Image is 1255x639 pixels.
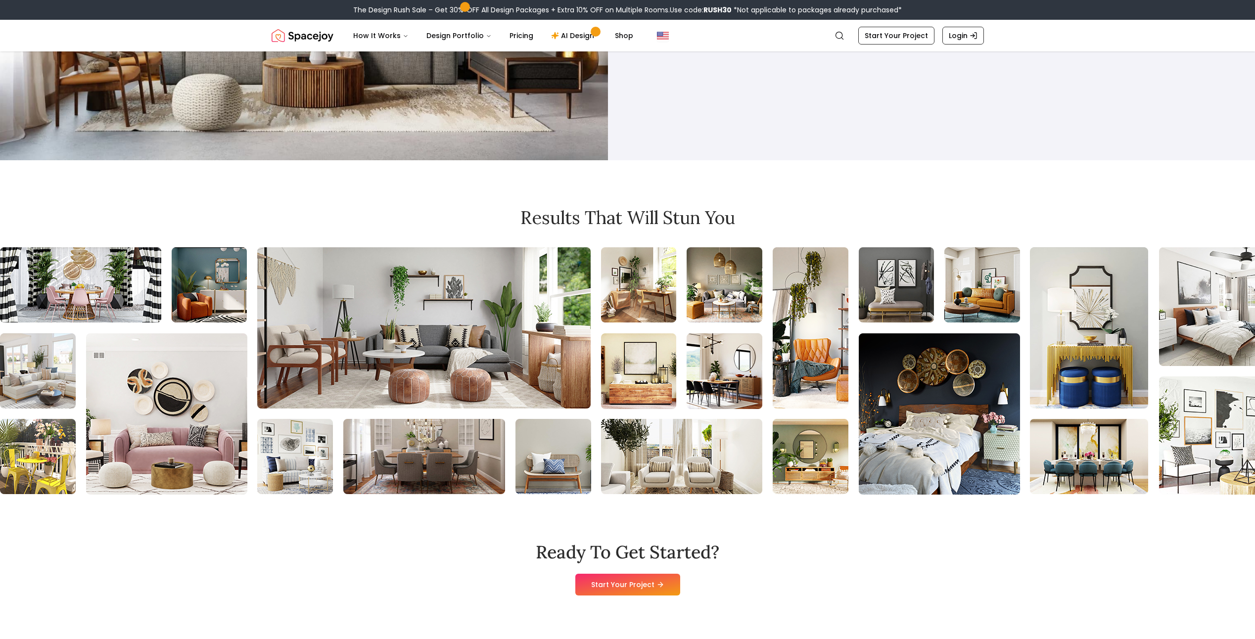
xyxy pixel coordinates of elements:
[345,26,417,46] button: How It Works
[418,26,500,46] button: Design Portfolio
[272,208,984,228] h2: Results that will stun you
[272,26,333,46] img: Spacejoy Logo
[607,26,641,46] a: Shop
[575,574,680,595] a: Start Your Project
[502,26,541,46] a: Pricing
[942,27,984,45] a: Login
[657,30,669,42] img: United States
[345,26,641,46] nav: Main
[536,542,719,562] h2: Ready To Get Started?
[858,27,934,45] a: Start Your Project
[543,26,605,46] a: AI Design
[703,5,732,15] b: RUSH30
[272,20,984,51] nav: Global
[670,5,732,15] span: Use code:
[732,5,902,15] span: *Not applicable to packages already purchased*
[353,5,902,15] div: The Design Rush Sale – Get 30% OFF All Design Packages + Extra 10% OFF on Multiple Rooms.
[272,26,333,46] a: Spacejoy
